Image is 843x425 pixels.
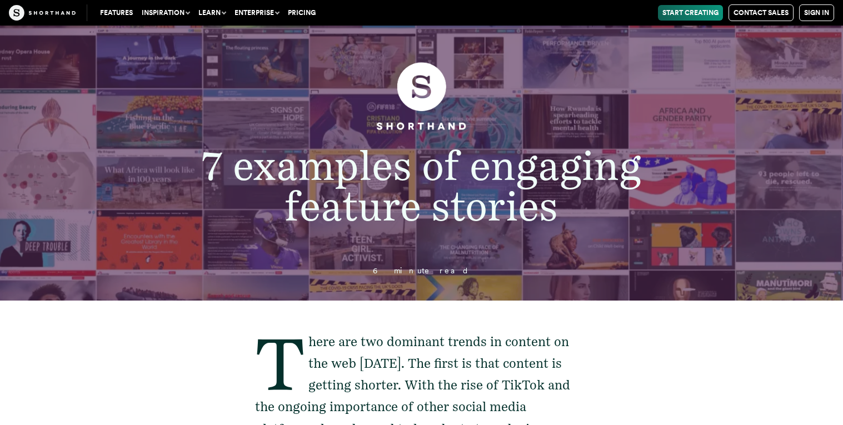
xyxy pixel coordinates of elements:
[283,5,320,21] a: Pricing
[373,266,470,275] span: 6 minute read
[658,5,723,21] a: Start Creating
[9,5,76,21] img: The Craft
[230,5,283,21] button: Enterprise
[799,4,834,21] a: Sign in
[729,4,794,21] a: Contact Sales
[202,141,641,230] span: 7 examples of engaging feature stories
[194,5,230,21] button: Learn
[96,5,137,21] a: Features
[137,5,194,21] button: Inspiration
